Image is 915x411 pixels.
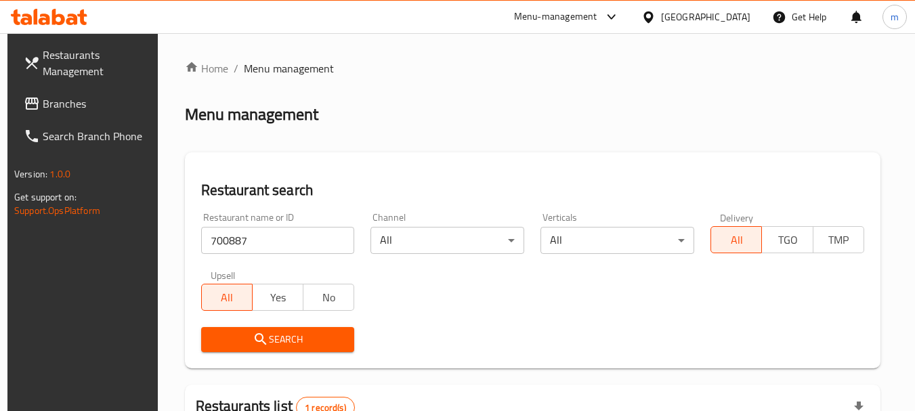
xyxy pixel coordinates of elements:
[14,165,47,183] span: Version:
[43,47,150,79] span: Restaurants Management
[43,95,150,112] span: Branches
[813,226,864,253] button: TMP
[720,213,754,222] label: Delivery
[767,230,807,250] span: TGO
[13,87,161,120] a: Branches
[49,165,70,183] span: 1.0.0
[661,9,750,24] div: [GEOGRAPHIC_DATA]
[14,202,100,219] a: Support.OpsPlatform
[43,128,150,144] span: Search Branch Phone
[234,60,238,77] li: /
[309,288,349,307] span: No
[252,284,303,311] button: Yes
[185,60,228,77] a: Home
[13,39,161,87] a: Restaurants Management
[891,9,899,24] span: m
[761,226,813,253] button: TGO
[201,327,355,352] button: Search
[710,226,762,253] button: All
[370,227,524,254] div: All
[201,180,864,200] h2: Restaurant search
[207,288,247,307] span: All
[13,120,161,152] a: Search Branch Phone
[244,60,334,77] span: Menu management
[514,9,597,25] div: Menu-management
[201,284,253,311] button: All
[212,331,344,348] span: Search
[185,104,318,125] h2: Menu management
[211,270,236,280] label: Upsell
[258,288,298,307] span: Yes
[819,230,859,250] span: TMP
[540,227,694,254] div: All
[14,188,77,206] span: Get support on:
[303,284,354,311] button: No
[717,230,757,250] span: All
[201,227,355,254] input: Search for restaurant name or ID..
[185,60,880,77] nav: breadcrumb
